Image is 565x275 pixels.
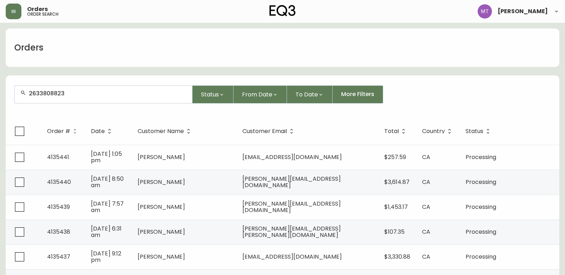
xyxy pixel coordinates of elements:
span: More Filters [341,90,374,98]
span: Processing [466,178,496,186]
span: Customer Name [138,129,184,133]
span: Country [422,129,445,133]
input: Search [29,90,186,97]
span: 4135439 [47,203,70,211]
span: Order # [47,129,70,133]
span: Country [422,128,454,134]
span: [PERSON_NAME] [138,178,185,186]
span: [DATE] 1:05 pm [91,150,122,164]
span: [PERSON_NAME] [138,253,185,261]
span: [EMAIL_ADDRESS][DOMAIN_NAME] [242,253,342,261]
span: [PERSON_NAME] [138,153,185,161]
span: Processing [466,203,496,211]
button: To Date [287,85,333,104]
span: [PERSON_NAME] [498,9,548,14]
span: Processing [466,228,496,236]
span: [DATE] 7:57 am [91,200,124,214]
span: [PERSON_NAME][EMAIL_ADDRESS][DOMAIN_NAME] [242,200,341,214]
span: 4135438 [47,228,70,236]
span: Processing [466,253,496,261]
span: [PERSON_NAME] [138,228,185,236]
span: Total [384,128,408,134]
img: 397d82b7ede99da91c28605cdd79fceb [478,4,492,18]
span: $3,614.87 [384,178,410,186]
span: $3,330.88 [384,253,410,261]
span: $257.59 [384,153,406,161]
span: Date [91,129,105,133]
span: 4135441 [47,153,69,161]
h1: Orders [14,42,43,54]
span: Customer Email [242,128,296,134]
span: 4135437 [47,253,70,261]
span: CA [422,153,430,161]
span: Processing [466,153,496,161]
span: Order # [47,128,79,134]
span: $1,453.17 [384,203,408,211]
span: [DATE] 9:12 pm [91,249,121,264]
span: [DATE] 8:50 am [91,175,124,189]
span: CA [422,203,430,211]
h5: order search [27,12,58,16]
button: Status [192,85,233,104]
span: 4135440 [47,178,71,186]
span: Customer Name [138,128,193,134]
span: Orders [27,6,48,12]
span: Status [466,129,483,133]
span: [EMAIL_ADDRESS][DOMAIN_NAME] [242,153,342,161]
img: logo [269,5,296,16]
span: Status [466,128,493,134]
span: [PERSON_NAME] [138,203,185,211]
span: CA [422,178,430,186]
button: From Date [233,85,287,104]
span: CA [422,253,430,261]
span: [PERSON_NAME][EMAIL_ADDRESS][DOMAIN_NAME] [242,175,341,189]
span: [DATE] 6:31 am [91,224,122,239]
span: [PERSON_NAME][EMAIL_ADDRESS][PERSON_NAME][DOMAIN_NAME] [242,224,341,239]
span: From Date [242,90,272,99]
span: CA [422,228,430,236]
span: Customer Email [242,129,287,133]
span: Status [201,90,219,99]
button: More Filters [333,85,383,104]
span: Date [91,128,114,134]
span: Total [384,129,399,133]
span: $107.35 [384,228,405,236]
span: To Date [296,90,318,99]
